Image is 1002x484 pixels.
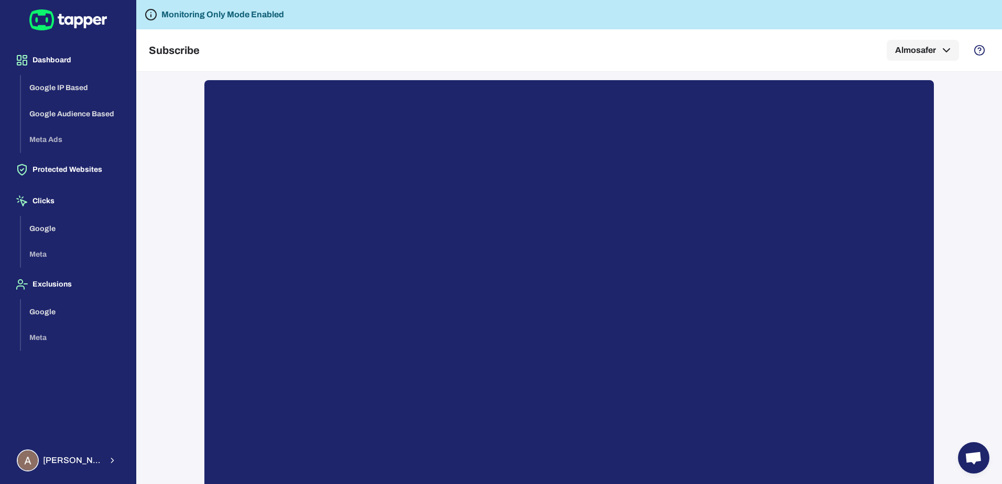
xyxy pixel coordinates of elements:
[8,270,127,299] button: Exclusions
[8,55,127,64] a: Dashboard
[149,44,200,57] h5: Subscribe
[21,83,127,92] a: Google IP Based
[18,450,38,470] img: Ahmed Sobih
[8,186,127,216] button: Clicks
[21,108,127,117] a: Google Audience Based
[161,8,284,21] h6: Monitoring Only Mode Enabled
[8,46,127,75] button: Dashboard
[21,75,127,101] button: Google IP Based
[43,455,102,466] span: [PERSON_NAME] Sobih
[21,216,127,242] button: Google
[8,155,127,184] button: Protected Websites
[8,279,127,288] a: Exclusions
[887,40,959,61] button: Almosafer
[8,196,127,205] a: Clicks
[21,299,127,325] button: Google
[21,306,127,315] a: Google
[145,8,157,21] svg: Tapper is not blocking any fraudulent activity for this domain
[8,164,127,173] a: Protected Websites
[21,101,127,127] button: Google Audience Based
[8,445,127,476] button: Ahmed Sobih[PERSON_NAME] Sobih
[958,442,989,474] div: Open chat
[21,223,127,232] a: Google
